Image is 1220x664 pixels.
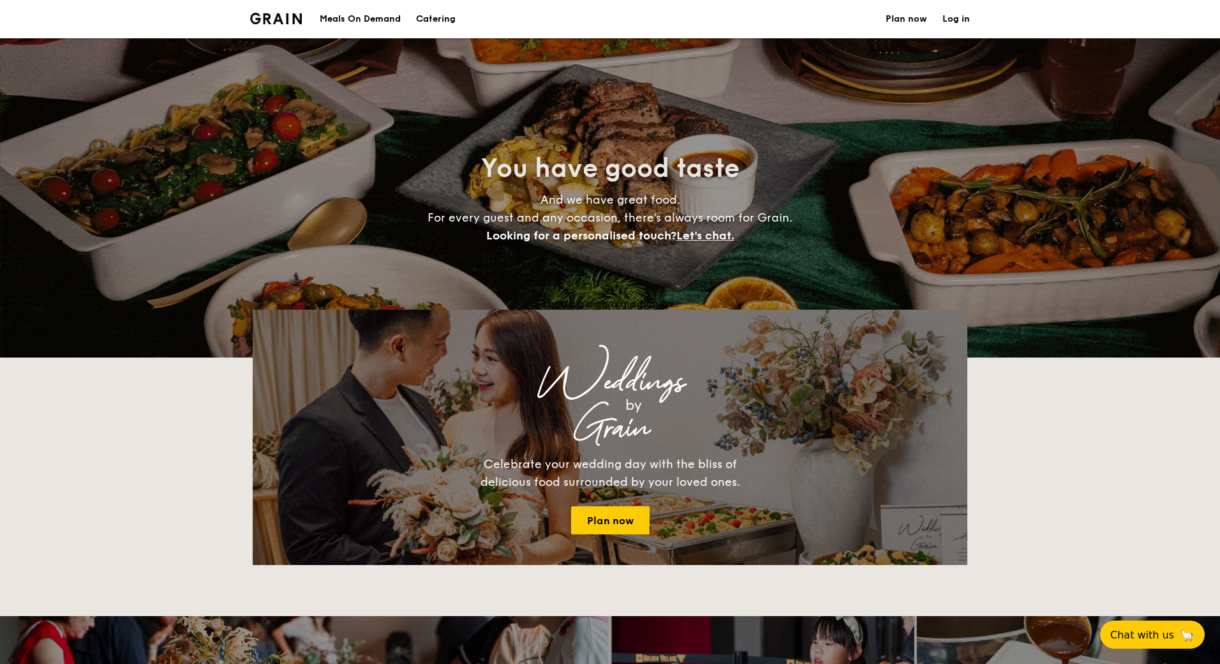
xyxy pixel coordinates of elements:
div: by [412,394,855,417]
img: Grain [250,13,302,24]
div: Celebrate your wedding day with the bliss of delicious food surrounded by your loved ones. [466,455,754,491]
a: Logotype [250,13,302,24]
span: Let's chat. [676,229,734,243]
div: Grain [365,417,855,440]
span: Chat with us [1110,629,1174,641]
div: Weddings [365,371,855,394]
a: Plan now [571,506,650,534]
div: Loading menus magically... [253,298,967,310]
span: 🦙 [1179,628,1194,642]
button: Chat with us🦙 [1100,621,1205,649]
